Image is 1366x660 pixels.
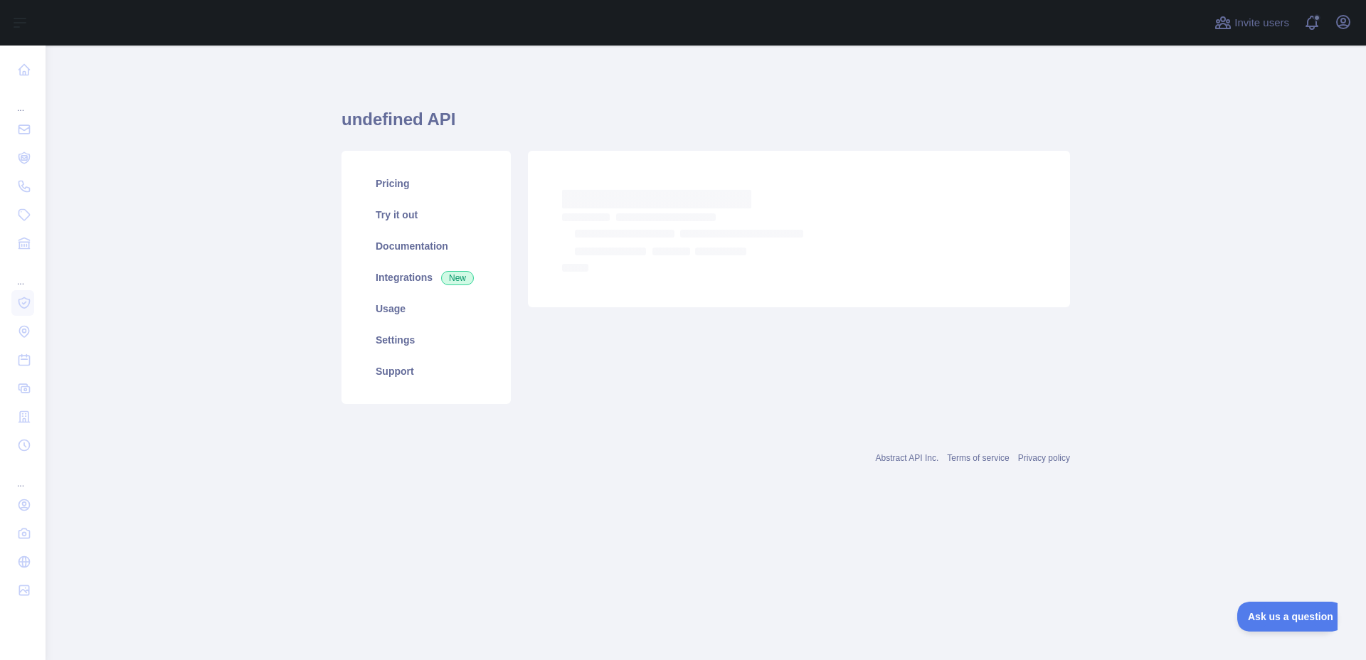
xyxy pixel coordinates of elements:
a: Terms of service [947,453,1009,463]
a: Settings [359,324,494,356]
a: Abstract API Inc. [876,453,939,463]
a: Documentation [359,230,494,262]
a: Integrations New [359,262,494,293]
div: ... [11,259,34,287]
a: Try it out [359,199,494,230]
a: Privacy policy [1018,453,1070,463]
div: ... [11,461,34,489]
a: Support [359,356,494,387]
span: New [441,271,474,285]
a: Usage [359,293,494,324]
span: Invite users [1234,15,1289,31]
h1: undefined API [341,108,1070,142]
a: Pricing [359,168,494,199]
iframe: Toggle Customer Support [1237,602,1338,632]
button: Invite users [1212,11,1292,34]
div: ... [11,85,34,114]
